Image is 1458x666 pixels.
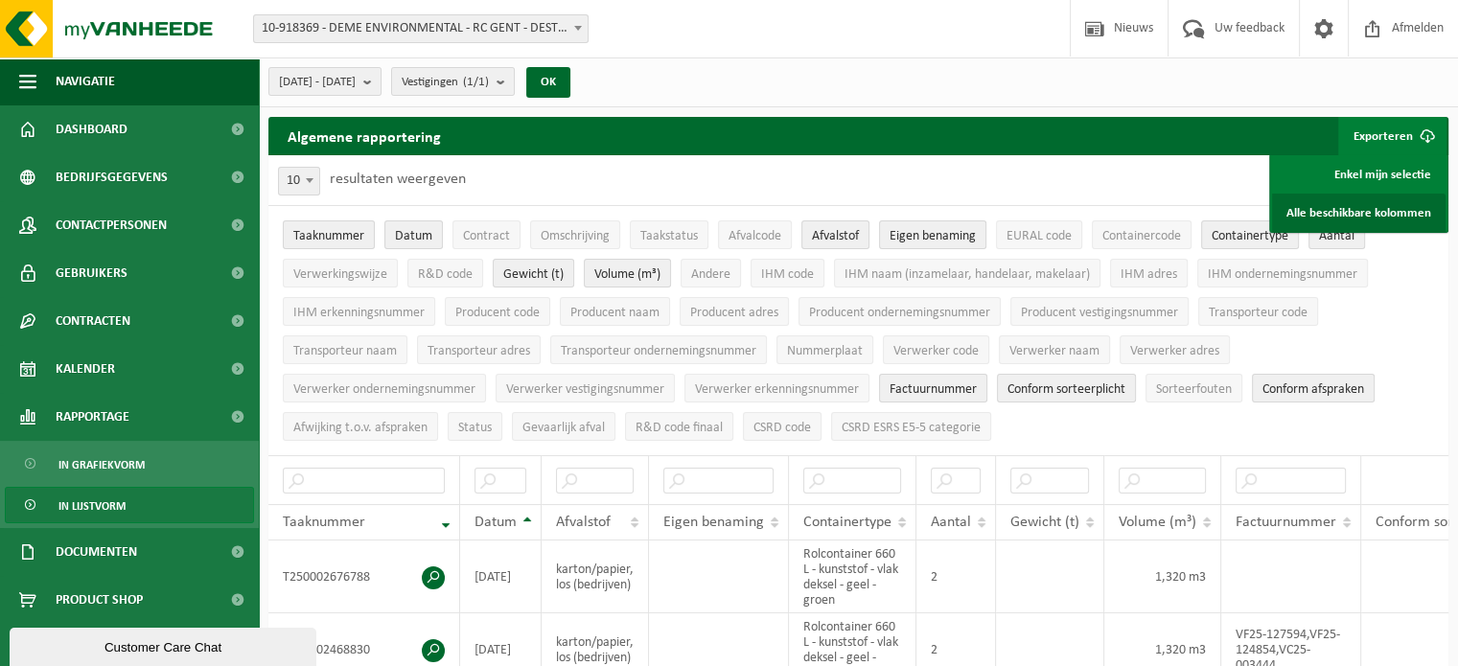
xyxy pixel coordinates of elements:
span: 10-918369 - DEME ENVIRONMENTAL - RC GENT - DESTELDONK [254,15,588,42]
span: IHM adres [1121,267,1177,282]
button: AantalAantal: Activate to sort [1308,220,1365,249]
span: Contactpersonen [56,201,167,249]
span: Contracten [56,297,130,345]
button: FactuurnummerFactuurnummer: Activate to sort [879,374,987,402]
span: Eigen benaming [663,515,764,530]
button: Verwerker erkenningsnummerVerwerker erkenningsnummer: Activate to sort [684,374,869,402]
button: Transporteur adresTransporteur adres: Activate to sort [417,335,541,364]
button: Verwerker vestigingsnummerVerwerker vestigingsnummer: Activate to sort [496,374,675,402]
span: Conform sorteerplicht [1007,382,1125,397]
a: In lijstvorm [5,487,254,523]
button: SorteerfoutenSorteerfouten: Activate to sort [1146,374,1242,402]
span: Verwerkingswijze [293,267,387,282]
button: Conform sorteerplicht : Activate to sort [997,374,1136,402]
span: Aantal [931,515,971,530]
button: VerwerkingswijzeVerwerkingswijze: Activate to sort [283,259,398,287]
button: IHM adresIHM adres: Activate to sort [1110,259,1188,287]
span: IHM erkenningsnummer [293,306,425,320]
span: Gevaarlijk afval [522,421,605,435]
h2: Algemene rapportering [268,117,460,155]
span: [DATE] - [DATE] [279,68,356,97]
button: Gewicht (t)Gewicht (t): Activate to sort [493,259,574,287]
button: OK [526,67,570,98]
span: Producent naam [570,306,660,320]
a: Enkel mijn selectie [1272,155,1446,194]
button: IHM ondernemingsnummerIHM ondernemingsnummer: Activate to sort [1197,259,1368,287]
span: Nummerplaat [787,344,863,358]
span: R&D code finaal [636,421,723,435]
count: (1/1) [463,76,489,88]
span: IHM ondernemingsnummer [1208,267,1357,282]
button: [DATE] - [DATE] [268,67,382,96]
button: Producent ondernemingsnummerProducent ondernemingsnummer: Activate to sort [798,297,1001,326]
span: CSRD ESRS E5-5 categorie [842,421,981,435]
button: AndereAndere: Activate to sort [681,259,741,287]
span: 10 [278,167,320,195]
span: Factuurnummer [890,382,977,397]
span: CSRD code [753,421,811,435]
button: DatumDatum: Activate to sort [384,220,443,249]
span: Taaknummer [283,515,365,530]
span: Eigen benaming [890,229,976,243]
span: Verwerker vestigingsnummer [506,382,664,397]
span: Gewicht (t) [1010,515,1079,530]
span: Taakstatus [640,229,698,243]
span: Containertype [803,515,891,530]
span: Volume (m³) [594,267,660,282]
button: Producent adresProducent adres: Activate to sort [680,297,789,326]
button: Transporteur ondernemingsnummerTransporteur ondernemingsnummer : Activate to sort [550,335,767,364]
span: Rapportage [56,393,129,441]
span: Factuurnummer [1236,515,1336,530]
button: AfvalstofAfvalstof: Activate to sort [801,220,869,249]
a: In grafiekvorm [5,446,254,482]
span: Producent adres [690,306,778,320]
td: Rolcontainer 660 L - kunststof - vlak deksel - geel - groen [789,540,916,613]
span: Transporteur ondernemingsnummer [561,344,756,358]
button: Verwerker ondernemingsnummerVerwerker ondernemingsnummer: Activate to sort [283,374,486,402]
span: Omschrijving [541,229,610,243]
button: AfvalcodeAfvalcode: Activate to sort [718,220,792,249]
span: 10-918369 - DEME ENVIRONMENTAL - RC GENT - DESTELDONK [253,14,589,43]
button: Producent vestigingsnummerProducent vestigingsnummer: Activate to sort [1010,297,1189,326]
td: 2 [916,540,996,613]
span: Andere [691,267,730,282]
span: Contract [463,229,510,243]
span: Product Shop [56,576,143,624]
button: IHM codeIHM code: Activate to sort [751,259,824,287]
span: Datum [395,229,432,243]
span: Afvalcode [729,229,781,243]
span: Transporteur naam [293,344,397,358]
button: ContainercodeContainercode: Activate to sort [1092,220,1192,249]
button: IHM erkenningsnummerIHM erkenningsnummer: Activate to sort [283,297,435,326]
button: Volume (m³)Volume (m³): Activate to sort [584,259,671,287]
span: Producent vestigingsnummer [1021,306,1178,320]
button: Gevaarlijk afval : Activate to sort [512,412,615,441]
button: NummerplaatNummerplaat: Activate to sort [776,335,873,364]
span: Verwerker adres [1130,344,1219,358]
button: ContractContract: Activate to sort [452,220,521,249]
span: Aantal [1319,229,1354,243]
a: Alle beschikbare kolommen [1272,194,1446,232]
span: Afvalstof [556,515,611,530]
button: Afwijking t.o.v. afsprakenAfwijking t.o.v. afspraken: Activate to sort [283,412,438,441]
span: Documenten [56,528,137,576]
span: In grafiekvorm [58,447,145,483]
span: Vestigingen [402,68,489,97]
button: OmschrijvingOmschrijving: Activate to sort [530,220,620,249]
button: Vestigingen(1/1) [391,67,515,96]
span: 10 [279,168,319,195]
span: Bedrijfsgegevens [56,153,168,201]
button: CSRD ESRS E5-5 categorieCSRD ESRS E5-5 categorie: Activate to sort [831,412,991,441]
button: Transporteur naamTransporteur naam: Activate to sort [283,335,407,364]
span: Volume (m³) [1119,515,1196,530]
button: Verwerker codeVerwerker code: Activate to sort [883,335,989,364]
button: ContainertypeContainertype: Activate to sort [1201,220,1299,249]
span: Afvalstof [812,229,859,243]
span: Navigatie [56,57,115,105]
iframe: chat widget [10,624,320,666]
span: Datum [474,515,517,530]
span: Dashboard [56,105,127,153]
button: Transporteur codeTransporteur code: Activate to sort [1198,297,1318,326]
span: Verwerker ondernemingsnummer [293,382,475,397]
button: IHM naam (inzamelaar, handelaar, makelaar)IHM naam (inzamelaar, handelaar, makelaar): Activate to... [834,259,1100,287]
